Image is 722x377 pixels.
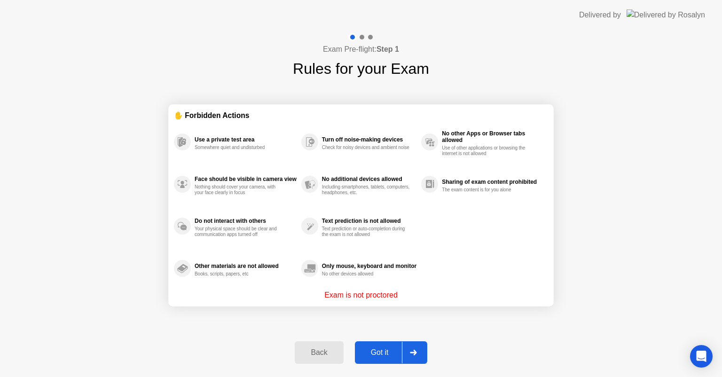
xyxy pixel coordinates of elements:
div: No additional devices allowed [322,176,416,182]
div: No other Apps or Browser tabs allowed [442,130,543,143]
div: Somewhere quiet and undisturbed [195,145,283,150]
div: Open Intercom Messenger [690,345,713,368]
button: Got it [355,341,427,364]
div: Books, scripts, papers, etc [195,271,283,277]
h4: Exam Pre-flight: [323,44,399,55]
div: Sharing of exam content prohibited [442,179,543,185]
div: Face should be visible in camera view [195,176,297,182]
div: Check for noisy devices and ambient noise [322,145,411,150]
img: Delivered by Rosalyn [627,9,705,20]
div: Only mouse, keyboard and monitor [322,263,416,269]
div: Use a private test area [195,136,297,143]
div: Other materials are not allowed [195,263,297,269]
div: Back [298,348,340,357]
div: No other devices allowed [322,271,411,277]
b: Step 1 [377,45,399,53]
h1: Rules for your Exam [293,57,429,80]
p: Exam is not proctored [324,290,398,301]
div: Text prediction or auto-completion during the exam is not allowed [322,226,411,237]
div: Nothing should cover your camera, with your face clearly in focus [195,184,283,196]
div: Your physical space should be clear and communication apps turned off [195,226,283,237]
button: Back [295,341,343,364]
div: Got it [358,348,402,357]
div: Including smartphones, tablets, computers, headphones, etc. [322,184,411,196]
div: Do not interact with others [195,218,297,224]
div: ✋ Forbidden Actions [174,110,548,121]
div: Turn off noise-making devices [322,136,416,143]
div: The exam content is for you alone [442,187,531,193]
div: Use of other applications or browsing the internet is not allowed [442,145,531,157]
div: Delivered by [579,9,621,21]
div: Text prediction is not allowed [322,218,416,224]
